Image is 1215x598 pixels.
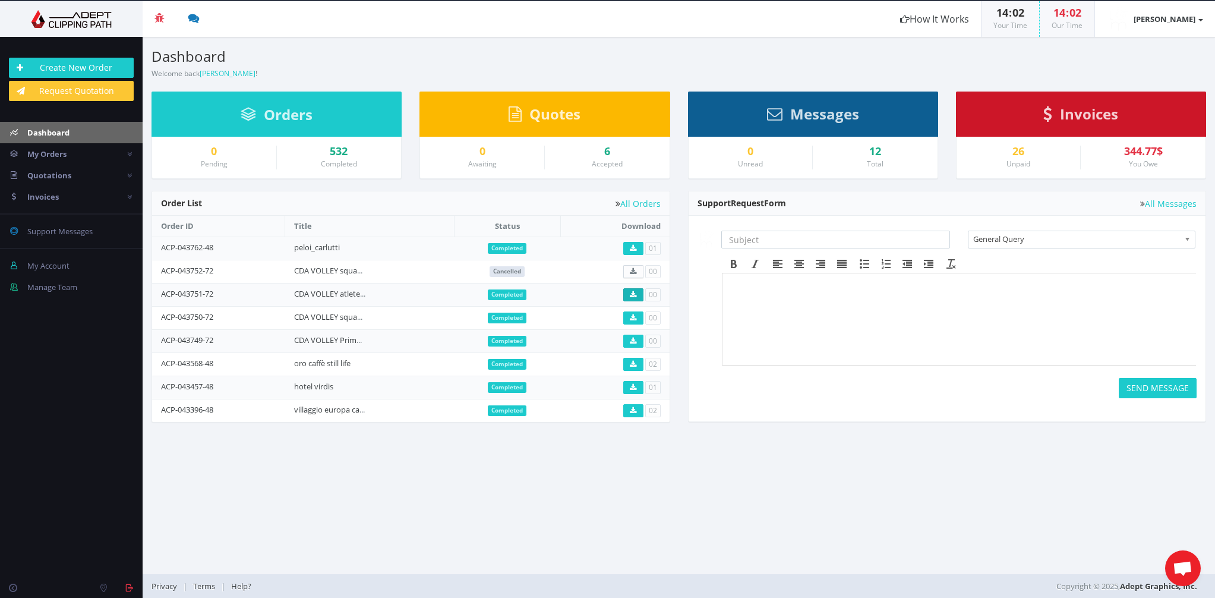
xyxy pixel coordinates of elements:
[996,5,1008,20] span: 14
[152,68,257,78] small: Welcome back !
[161,311,213,322] a: ACP-043750-72
[721,231,950,248] input: Subject
[488,289,526,300] span: Completed
[27,226,93,237] span: Support Messages
[973,231,1179,247] span: General Query
[9,81,134,101] a: Request Quotation
[286,146,393,158] div: 532
[454,216,561,237] th: Status
[285,216,454,237] th: Title
[488,336,526,347] span: Completed
[321,159,357,169] small: Completed
[294,381,333,392] a: hotel virdis
[488,313,526,323] span: Completed
[27,149,67,159] span: My Orders
[698,146,804,158] div: 0
[767,256,788,272] div: Align left
[161,288,213,299] a: ACP-043751-72
[152,581,183,591] a: Privacy
[1060,104,1118,124] span: Invoices
[1165,550,1201,586] div: Aprire la chat
[27,127,70,138] span: Dashboard
[294,335,383,345] a: CDA VOLLEY Primo Piano
[1065,5,1069,20] span: :
[1012,5,1024,20] span: 02
[810,256,831,272] div: Align right
[790,104,859,124] span: Messages
[788,256,810,272] div: Align center
[294,242,340,253] a: peloi_carlutti
[161,358,213,369] a: ACP-043568-48
[264,105,313,124] span: Orders
[554,146,661,158] a: 6
[616,199,661,208] a: All Orders
[429,146,535,158] a: 0
[867,159,883,169] small: Total
[241,112,313,122] a: Orders
[1107,7,1131,31] img: timthumb.php
[888,1,981,37] a: How It Works
[1134,14,1195,24] strong: [PERSON_NAME]
[822,146,929,158] div: 12
[722,273,1196,365] iframe: Rich Text Area. Press ALT-F9 for menu. Press ALT-F10 for toolbar. Press ALT-0 for help
[161,146,267,158] a: 0
[993,20,1027,30] small: Your Time
[1090,146,1197,158] div: 344.77$
[9,58,134,78] a: Create New Order
[918,256,939,272] div: Increase indent
[698,197,786,209] span: Support Form
[294,265,408,276] a: CDA VOLLEY squadra staff e soci
[161,381,213,392] a: ACP-043457-48
[152,216,285,237] th: Order ID
[152,574,854,598] div: | |
[201,159,228,169] small: Pending
[9,10,134,28] img: Adept Graphics
[161,242,213,253] a: ACP-043762-48
[723,256,744,272] div: Bold
[1043,111,1118,122] a: Invoices
[468,159,497,169] small: Awaiting
[490,266,525,277] span: Cancelled
[161,265,213,276] a: ACP-043752-72
[854,256,875,272] div: Bullet list
[731,197,764,209] span: Request
[161,197,202,209] span: Order List
[767,111,859,122] a: Messages
[27,260,70,271] span: My Account
[294,311,408,322] a: CDA VOLLEY squadra staff e soci
[561,216,670,237] th: Download
[738,159,763,169] small: Unread
[941,256,962,272] div: Clear formatting
[1119,378,1197,398] button: SEND MESSAGE
[488,405,526,416] span: Completed
[1120,581,1197,591] a: Adept Graphics, Inc.
[294,358,351,369] a: oro caffè still life
[1129,159,1158,169] small: You Owe
[965,146,1072,158] a: 26
[1006,159,1030,169] small: Unpaid
[529,104,580,124] span: Quotes
[161,335,213,345] a: ACP-043749-72
[1056,580,1197,592] span: Copyright © 2025,
[1095,1,1215,37] a: [PERSON_NAME]
[27,282,77,292] span: Manage Team
[1053,5,1065,20] span: 14
[509,111,580,122] a: Quotes
[698,231,715,248] img: timthumb.php
[875,256,897,272] div: Numbered list
[294,288,405,299] a: CDA VOLLEY atlete figura intera
[1008,5,1012,20] span: :
[897,256,918,272] div: Decrease indent
[488,382,526,393] span: Completed
[161,404,213,415] a: ACP-043396-48
[1140,199,1197,208] a: All Messages
[831,256,853,272] div: Justify
[744,256,766,272] div: Italic
[27,170,71,181] span: Quotations
[488,243,526,254] span: Completed
[1069,5,1081,20] span: 02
